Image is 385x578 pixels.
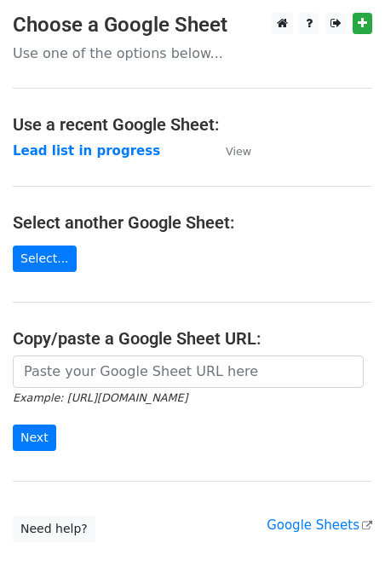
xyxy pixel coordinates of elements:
h4: Use a recent Google Sheet: [13,114,372,135]
input: Next [13,425,56,451]
a: Select... [13,246,77,272]
small: View [226,145,251,158]
h4: Copy/paste a Google Sheet URL: [13,328,372,349]
a: Lead list in progress [13,143,160,159]
h3: Choose a Google Sheet [13,13,372,38]
a: View [209,143,251,159]
p: Use one of the options below... [13,44,372,62]
a: Google Sheets [267,517,372,533]
h4: Select another Google Sheet: [13,212,372,233]
a: Need help? [13,516,95,542]
small: Example: [URL][DOMAIN_NAME] [13,391,187,404]
input: Paste your Google Sheet URL here [13,355,364,388]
